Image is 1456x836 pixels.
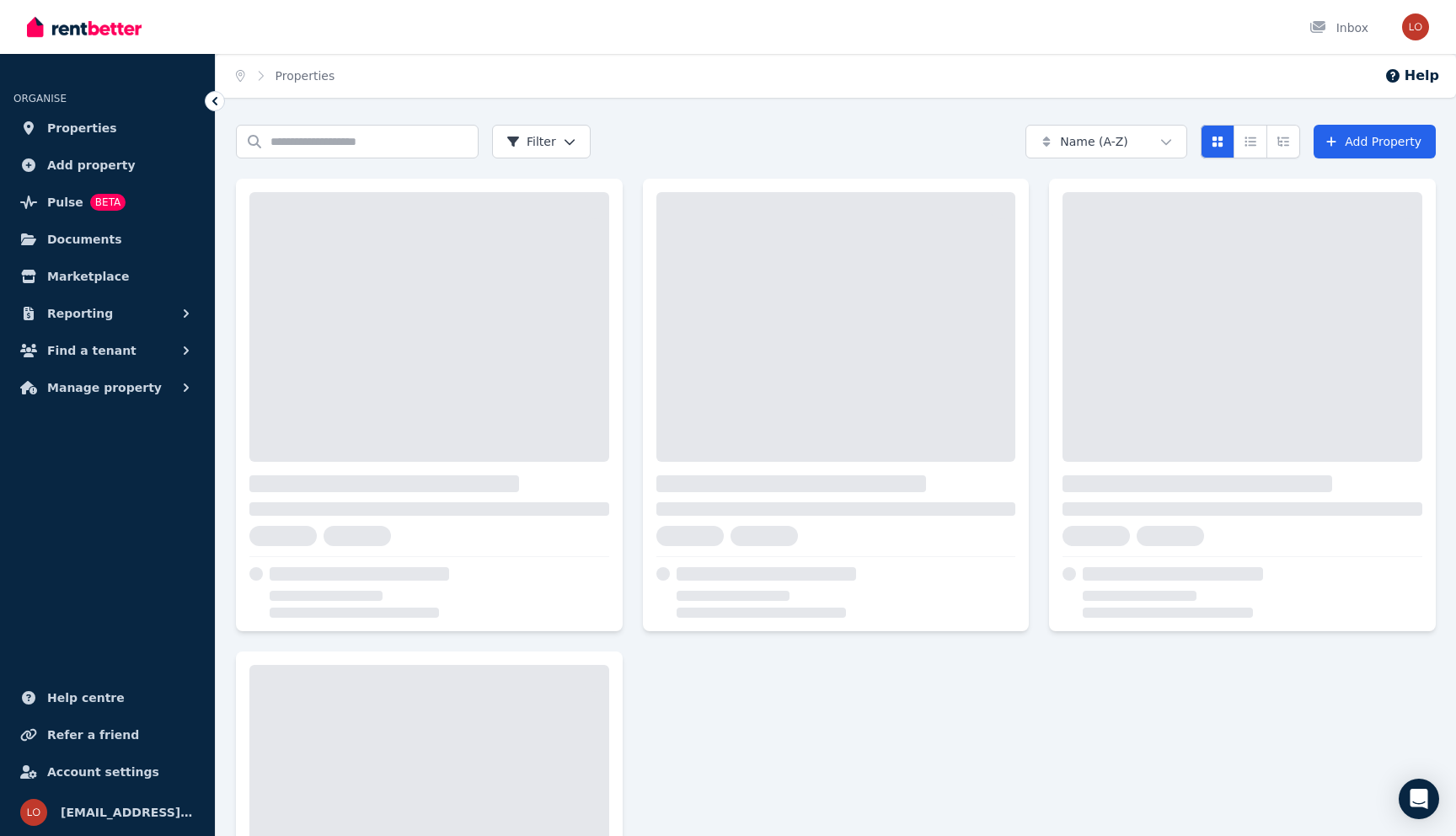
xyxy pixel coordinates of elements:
span: BETA [90,194,126,211]
button: Filter [492,125,591,158]
button: Name (A-Z) [1025,125,1187,158]
span: Manage property [47,378,162,398]
span: Filter [506,133,556,150]
button: Compact list view [1234,125,1267,158]
a: Documents [13,222,201,256]
button: Find a tenant [13,334,201,367]
button: Manage property [13,371,201,405]
span: Pulse [47,192,83,212]
img: RentBetter [27,14,142,40]
span: Help centre [47,688,125,708]
div: Inbox [1309,19,1368,36]
img: local.pmanagement@gmail.com [1402,13,1429,40]
span: Refer a friend [47,725,139,745]
a: Add Property [1314,125,1436,158]
span: Name (A-Z) [1060,133,1128,150]
button: Expanded list view [1266,125,1300,158]
span: Account settings [47,762,159,782]
span: Find a tenant [47,340,136,361]
div: View options [1201,125,1300,158]
span: Marketplace [47,266,129,287]
a: Account settings [13,755,201,789]
button: Reporting [13,297,201,330]
a: Add property [13,148,201,182]
span: Add property [47,155,136,175]
a: Properties [276,69,335,83]
span: Properties [47,118,117,138]
a: PulseBETA [13,185,201,219]
a: Help centre [13,681,201,715]
span: Reporting [47,303,113,324]
button: Help [1384,66,1439,86]
img: local.pmanagement@gmail.com [20,799,47,826]
a: Marketplace [13,260,201,293]
span: ORGANISE [13,93,67,104]
div: Open Intercom Messenger [1399,779,1439,819]
a: Properties [13,111,201,145]
span: [EMAIL_ADDRESS][DOMAIN_NAME] [61,802,195,823]
nav: Breadcrumb [216,54,355,98]
a: Refer a friend [13,718,201,752]
span: Documents [47,229,122,249]
button: Card view [1201,125,1234,158]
